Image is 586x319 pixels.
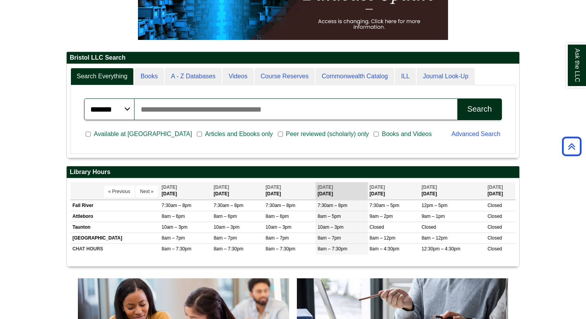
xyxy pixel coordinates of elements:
[368,182,420,200] th: [DATE]
[222,68,254,85] a: Videos
[134,68,164,85] a: Books
[197,131,202,138] input: Articles and Ebooks only
[214,246,243,252] span: 8am – 7:30pm
[162,203,191,208] span: 7:30am – 8pm
[317,224,343,230] span: 10am – 3pm
[265,203,295,208] span: 7:30am – 8pm
[71,68,134,85] a: Search Everything
[422,214,445,219] span: 9am – 1pm
[162,224,188,230] span: 10am – 3pm
[488,224,502,230] span: Closed
[317,235,341,241] span: 8am – 7pm
[162,246,191,252] span: 8am – 7:30pm
[420,182,486,200] th: [DATE]
[370,246,400,252] span: 8am – 4:30pm
[265,214,289,219] span: 8am – 6pm
[265,224,291,230] span: 10am – 3pm
[370,224,384,230] span: Closed
[255,68,315,85] a: Course Reserves
[214,214,237,219] span: 8am – 6pm
[379,129,435,139] span: Books and Videos
[317,246,347,252] span: 8am – 7:30pm
[71,211,160,222] td: Attleboro
[71,200,160,211] td: Fall River
[488,235,502,241] span: Closed
[417,68,474,85] a: Journal Look-Up
[160,182,212,200] th: [DATE]
[67,52,519,64] h2: Bristol LLC Search
[86,131,91,138] input: Available at [GEOGRAPHIC_DATA]
[467,105,492,114] div: Search
[214,235,237,241] span: 8am – 7pm
[104,186,134,197] button: « Previous
[488,185,503,190] span: [DATE]
[486,182,515,200] th: [DATE]
[265,235,289,241] span: 8am – 7pm
[283,129,372,139] span: Peer reviewed (scholarly) only
[214,203,243,208] span: 7:30am – 8pm
[452,131,500,137] a: Advanced Search
[136,186,158,197] button: Next »
[374,131,379,138] input: Books and Videos
[370,214,393,219] span: 9am – 2pm
[71,222,160,233] td: Taunton
[559,141,584,152] a: Back to Top
[317,185,333,190] span: [DATE]
[165,68,222,85] a: A - Z Databases
[422,235,448,241] span: 8am – 12pm
[162,185,177,190] span: [DATE]
[422,224,436,230] span: Closed
[488,214,502,219] span: Closed
[370,235,396,241] span: 8am – 12pm
[370,185,385,190] span: [DATE]
[214,185,229,190] span: [DATE]
[162,214,185,219] span: 8am – 6pm
[162,235,185,241] span: 8am – 7pm
[202,129,276,139] span: Articles and Ebooks only
[71,244,160,255] td: CHAT HOURS
[265,246,295,252] span: 8am – 7:30pm
[457,98,502,120] button: Search
[370,203,400,208] span: 7:30am – 5pm
[317,203,347,208] span: 7:30am – 8pm
[315,182,367,200] th: [DATE]
[422,185,437,190] span: [DATE]
[315,68,394,85] a: Commonwealth Catalog
[264,182,315,200] th: [DATE]
[488,246,502,252] span: Closed
[317,214,341,219] span: 8am – 5pm
[278,131,283,138] input: Peer reviewed (scholarly) only
[91,129,195,139] span: Available at [GEOGRAPHIC_DATA]
[67,166,519,178] h2: Library Hours
[212,182,264,200] th: [DATE]
[265,185,281,190] span: [DATE]
[71,233,160,244] td: [GEOGRAPHIC_DATA]
[422,246,460,252] span: 12:30pm – 4:30pm
[488,203,502,208] span: Closed
[214,224,240,230] span: 10am – 3pm
[395,68,416,85] a: ILL
[422,203,448,208] span: 12pm – 5pm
